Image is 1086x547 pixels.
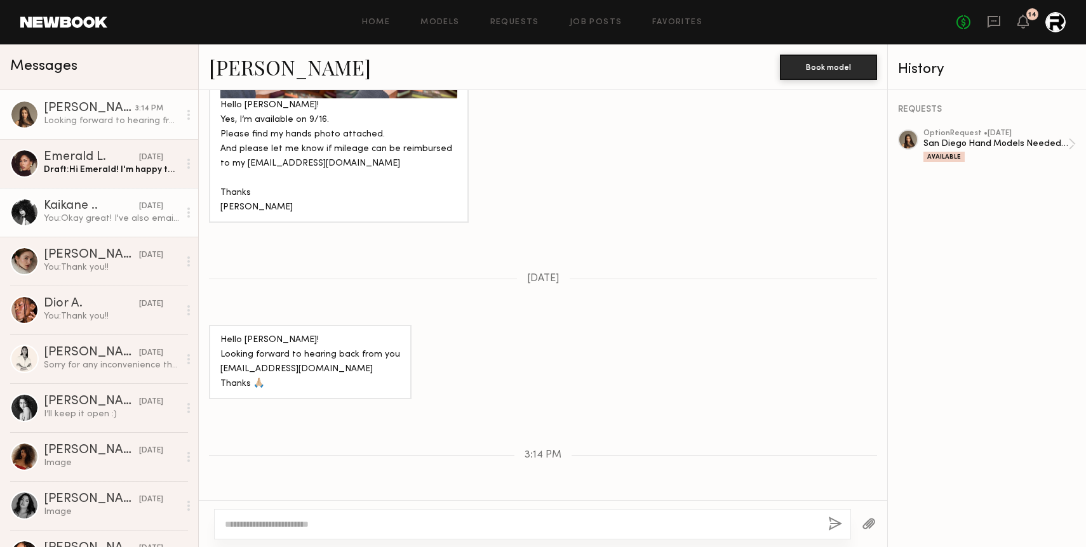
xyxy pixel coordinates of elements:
[44,457,179,469] div: Image
[1028,11,1036,18] div: 14
[490,18,539,27] a: Requests
[220,98,457,215] div: Hello [PERSON_NAME]! Yes, I’m available on 9/16. Please find my hands photo attached. And please ...
[139,494,163,506] div: [DATE]
[44,164,179,176] div: Draft: Hi Emerald! I'm happy to share our call sheet for the shoot [DATE][DATE] attached. Please ...
[139,445,163,457] div: [DATE]
[44,102,135,115] div: [PERSON_NAME]
[420,18,459,27] a: Models
[44,213,179,225] div: You: Okay great! I've also emailed them to see what next steps are and will let you know as well!
[923,138,1068,150] div: San Diego Hand Models Needed (9/16)
[527,273,560,284] span: [DATE]
[44,115,179,127] div: Looking forward to hearing from you
[139,249,163,261] div: [DATE]
[44,506,179,518] div: Image
[898,105,1076,114] div: REQUESTS
[923,129,1068,138] div: option Request • [DATE]
[139,298,163,310] div: [DATE]
[652,18,702,27] a: Favorites
[570,18,622,27] a: Job Posts
[139,396,163,408] div: [DATE]
[44,249,139,261] div: [PERSON_NAME]
[139,152,163,164] div: [DATE]
[525,450,561,461] span: 3:14 PM
[44,444,139,457] div: [PERSON_NAME]
[209,53,371,81] a: [PERSON_NAME]
[44,200,139,213] div: Kaikane ..
[44,298,139,310] div: Dior A.
[898,62,1076,77] div: History
[923,152,965,162] div: Available
[139,201,163,213] div: [DATE]
[44,346,139,359] div: [PERSON_NAME]
[44,359,179,371] div: Sorry for any inconvenience this may cause
[780,55,877,80] button: Book model
[923,129,1076,162] a: optionRequest •[DATE]San Diego Hand Models Needed (9/16)Available
[44,395,139,408] div: [PERSON_NAME]
[44,310,179,322] div: You: Thank you!!
[135,103,163,115] div: 3:14 PM
[44,261,179,273] div: You: Thank you!!
[10,59,77,74] span: Messages
[362,18,391,27] a: Home
[44,151,139,164] div: Emerald L.
[780,61,877,72] a: Book model
[44,493,139,506] div: [PERSON_NAME]
[44,408,179,420] div: I’ll keep it open :)
[220,333,400,392] div: Hello [PERSON_NAME]! Looking forward to hearing back from you [EMAIL_ADDRESS][DOMAIN_NAME] Thanks 🙏🏼
[139,347,163,359] div: [DATE]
